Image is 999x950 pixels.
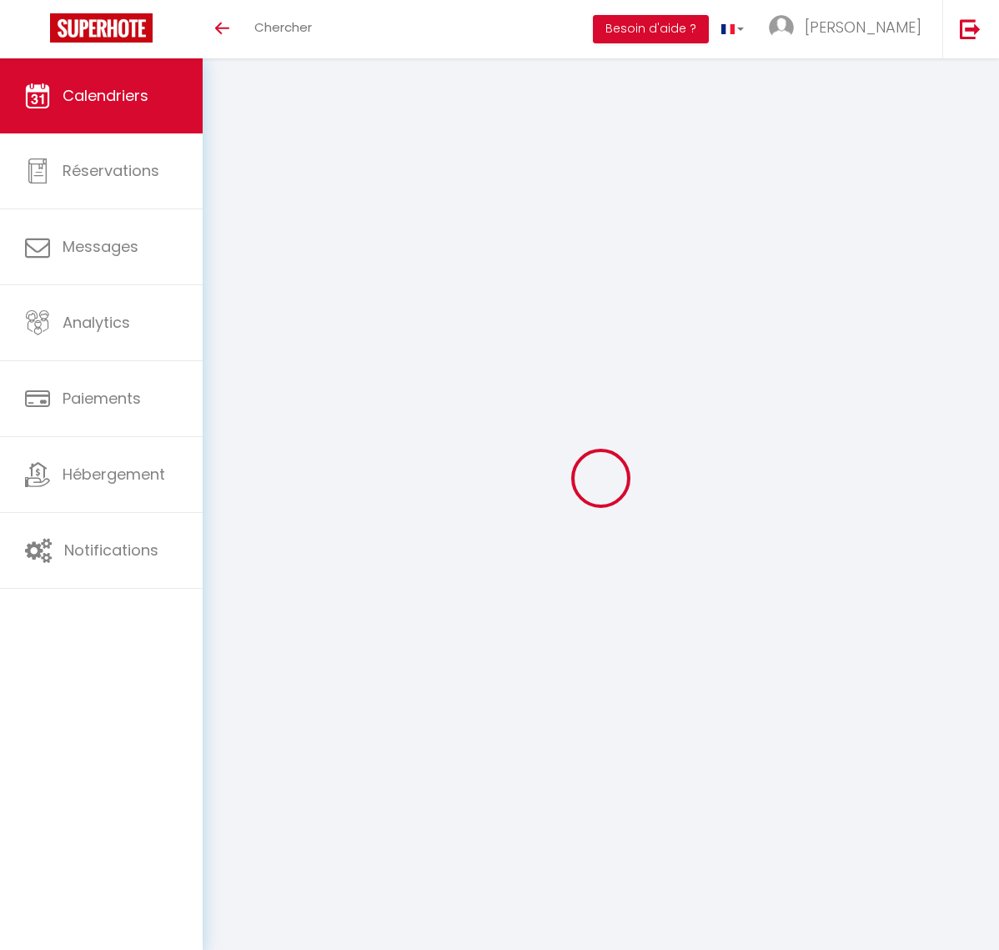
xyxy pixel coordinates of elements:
[593,15,709,43] button: Besoin d'aide ?
[63,85,148,106] span: Calendriers
[63,236,138,257] span: Messages
[254,18,312,36] span: Chercher
[64,540,158,560] span: Notifications
[769,15,794,40] img: ...
[63,160,159,181] span: Réservations
[63,312,130,333] span: Analytics
[50,13,153,43] img: Super Booking
[960,18,981,39] img: logout
[63,464,165,485] span: Hébergement
[63,388,141,409] span: Paiements
[805,17,921,38] span: [PERSON_NAME]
